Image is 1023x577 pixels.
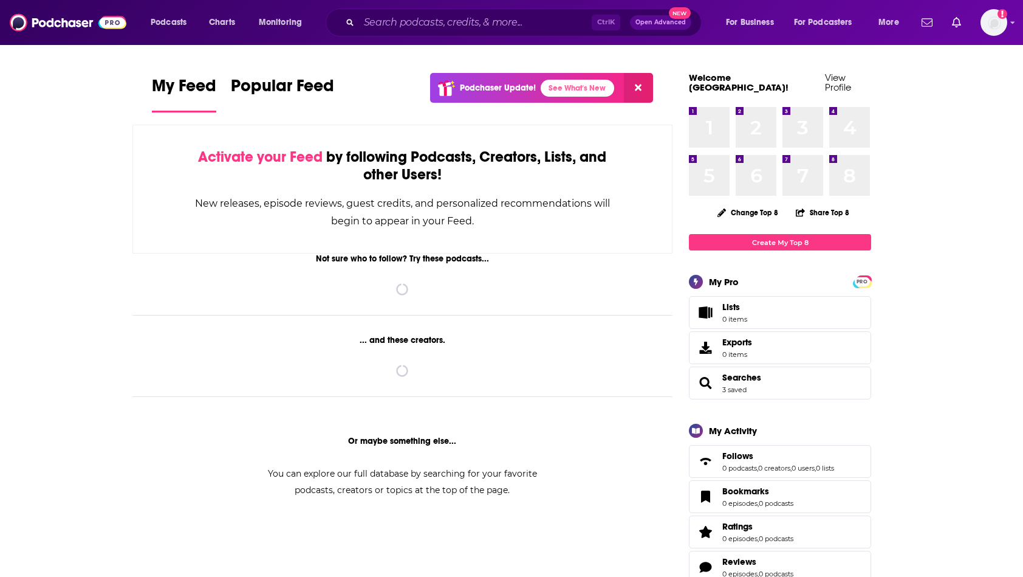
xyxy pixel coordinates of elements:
button: open menu [717,13,789,32]
p: Podchaser Update! [460,83,536,93]
span: Ratings [689,516,871,548]
button: open menu [870,13,914,32]
div: by following Podcasts, Creators, Lists, and other Users! [194,148,611,184]
a: Charts [201,13,242,32]
span: Ratings [722,521,753,532]
button: Change Top 8 [710,205,785,220]
span: Reviews [722,556,756,567]
a: Welcome [GEOGRAPHIC_DATA]! [689,72,789,93]
button: Open AdvancedNew [630,15,691,30]
a: Searches [693,375,717,392]
a: Ratings [693,523,717,541]
a: Reviews [722,556,793,567]
span: PRO [855,277,869,286]
img: User Profile [980,9,1007,36]
a: Create My Top 8 [689,234,871,250]
div: You can explore our full database by searching for your favorite podcasts, creators or topics at ... [253,466,552,499]
span: For Podcasters [794,14,852,31]
a: 0 lists [816,464,834,472]
div: Or maybe something else... [132,436,672,446]
span: New [669,7,691,19]
button: open menu [142,13,202,32]
a: Searches [722,372,761,383]
a: 0 users [792,464,815,472]
a: 0 podcasts [722,464,757,472]
span: 0 items [722,350,752,359]
button: Show profile menu [980,9,1007,36]
div: New releases, episode reviews, guest credits, and personalized recommendations will begin to appe... [194,195,611,230]
span: For Business [726,14,774,31]
span: Lists [693,304,717,321]
span: Lists [722,302,747,313]
span: Searches [689,367,871,399]
span: Exports [722,337,752,348]
span: Popular Feed [231,75,334,103]
span: Bookmarks [722,486,769,497]
span: Logged in as dkcsports [980,9,1007,36]
span: Follows [722,451,753,461]
span: Bookmarks [689,480,871,513]
a: Show notifications dropdown [917,12,937,33]
span: , [790,464,792,472]
a: 0 podcasts [759,499,793,508]
a: Popular Feed [231,75,334,112]
a: Follows [693,453,717,470]
span: More [878,14,899,31]
span: , [815,464,816,472]
span: 0 items [722,315,747,323]
div: Not sure who to follow? Try these podcasts... [132,254,672,264]
a: Reviews [693,559,717,576]
span: , [758,534,759,543]
a: My Feed [152,75,216,112]
span: , [757,464,758,472]
span: Exports [693,339,717,356]
input: Search podcasts, credits, & more... [359,13,592,32]
a: Bookmarks [722,486,793,497]
span: Charts [209,14,235,31]
div: Search podcasts, credits, & more... [337,9,713,36]
button: open menu [250,13,318,32]
a: 0 podcasts [759,534,793,543]
span: Open Advanced [635,19,686,26]
span: My Feed [152,75,216,103]
span: Lists [722,302,740,313]
div: My Activity [709,425,757,437]
a: See What's New [541,80,614,97]
a: Ratings [722,521,793,532]
a: 0 episodes [722,499,758,508]
a: Bookmarks [693,488,717,505]
button: open menu [786,13,870,32]
span: Ctrl K [592,15,620,30]
img: Podchaser - Follow, Share and Rate Podcasts [10,11,126,34]
span: Podcasts [151,14,186,31]
a: Exports [689,331,871,364]
a: Follows [722,451,834,461]
span: Follows [689,445,871,478]
svg: Add a profile image [997,9,1007,19]
div: ... and these creators. [132,335,672,345]
a: Show notifications dropdown [947,12,966,33]
span: , [758,499,759,508]
a: 3 saved [722,385,747,394]
a: Lists [689,296,871,329]
a: 0 creators [758,464,790,472]
div: My Pro [709,276,739,288]
a: 0 episodes [722,534,758,543]
a: PRO [855,277,869,286]
span: Monitoring [259,14,302,31]
span: Activate your Feed [198,148,323,166]
a: View Profile [825,72,851,93]
button: Share Top 8 [795,201,850,224]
